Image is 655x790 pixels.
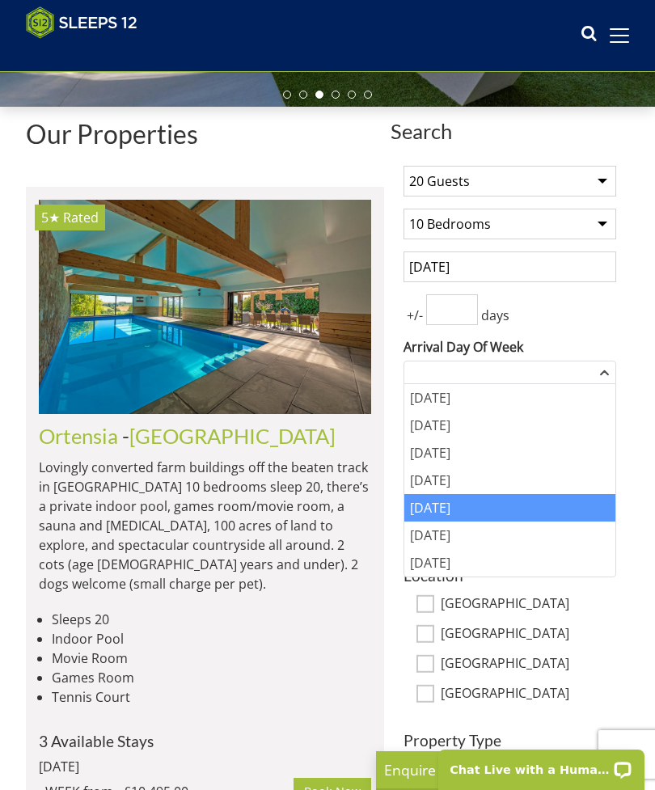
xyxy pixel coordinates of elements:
label: [GEOGRAPHIC_DATA] [441,656,616,674]
h3: Location [404,567,616,584]
div: [DATE] [404,549,615,577]
span: Ortensia has a 5 star rating under the Quality in Tourism Scheme [41,209,60,226]
div: [DATE] [404,494,615,522]
span: Rated [63,209,99,226]
li: Indoor Pool [52,629,371,648]
a: 5★ Rated [39,200,371,414]
label: [GEOGRAPHIC_DATA] [441,596,616,614]
img: Sleeps 12 [26,6,137,39]
div: [DATE] [39,757,371,776]
li: Movie Room [52,648,371,668]
p: Enquire Now [384,759,627,780]
div: Combobox [404,361,616,385]
img: wylder-somerset-large-luxury-holiday-home-sleeps-10.original.jpg [39,200,371,414]
a: Ortensia [39,424,118,448]
div: [DATE] [404,384,615,412]
span: Search [391,120,629,142]
span: - [122,424,336,448]
a: [GEOGRAPHIC_DATA] [129,424,336,448]
span: days [478,306,513,325]
h3: Property Type [404,732,616,749]
label: Arrival Day Of Week [404,337,616,357]
div: [DATE] [404,412,615,439]
p: Lovingly converted farm buildings off the beaten track in [GEOGRAPHIC_DATA] 10 bedrooms sleep 20,... [39,458,371,594]
label: [GEOGRAPHIC_DATA] [441,686,616,703]
label: [GEOGRAPHIC_DATA] [441,626,616,644]
iframe: LiveChat chat widget [428,739,655,790]
iframe: Customer reviews powered by Trustpilot [18,49,188,62]
div: [DATE] [404,467,615,494]
h4: 3 Available Stays [39,733,371,750]
div: [DATE] [404,439,615,467]
div: [DATE] [404,522,615,549]
h1: Our Properties [26,120,384,148]
li: Sleeps 20 [52,610,371,629]
span: +/- [404,306,426,325]
div: [DATE] [407,365,446,380]
li: Tennis Court [52,687,371,707]
input: Arrival Date [404,251,616,282]
li: Games Room [52,668,371,687]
